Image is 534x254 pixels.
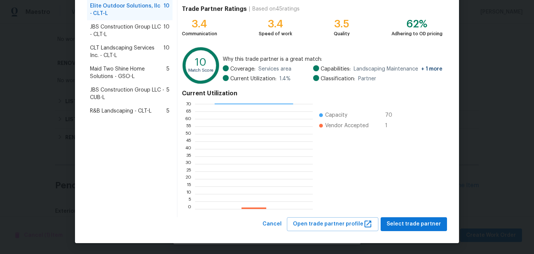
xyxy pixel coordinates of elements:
span: 70 [385,111,397,119]
text: 0 [188,207,191,211]
div: Communication [182,30,217,38]
text: 10 [186,192,191,196]
span: Why this trade partner is a great match: [223,56,442,63]
span: + 1 more [421,66,442,72]
span: Vendor Accepted [325,122,369,129]
span: 5 [166,107,169,115]
span: Partner [358,75,376,83]
text: 50 [185,132,191,136]
div: Speed of work [259,30,292,38]
span: 1 [385,122,397,129]
span: Landscaping Maintenance [354,65,442,73]
text: 30 [185,162,191,166]
span: Elite Outdoor Solutions, llc - CLT-L [90,2,163,17]
div: Adhering to OD pricing [391,30,442,38]
h4: Trade Partner Ratings [182,5,247,13]
text: 45 [186,139,191,144]
span: Capabilities: [321,65,351,73]
span: Services area [258,65,291,73]
span: Coverage: [230,65,255,73]
span: 1.4 % [279,75,291,83]
text: 60 [185,117,191,121]
div: 3.5 [334,20,350,28]
div: 62% [391,20,442,28]
span: 10 [163,23,169,38]
text: 10 [195,57,207,68]
button: Cancel [259,217,285,231]
button: Select trade partner [381,217,447,231]
span: CLT Landscaping Services Inc. - CLT-L [90,44,163,59]
div: | [247,5,252,13]
span: Cancel [262,219,282,229]
span: JBS Construction Group LLC - CLT-L [90,23,163,38]
text: 25 [186,169,191,174]
text: 55 [186,124,191,129]
span: 5 [166,65,169,80]
span: Select trade partner [387,219,441,229]
h4: Current Utilization [182,90,442,97]
text: 40 [185,147,191,151]
text: 65 [186,109,191,114]
span: Current Utilization: [230,75,276,83]
span: Capacity [325,111,347,119]
text: 35 [186,154,191,159]
button: Open trade partner profile [287,217,378,231]
span: JBS Construction Group LLC - CUB-L [90,86,166,101]
div: Based on 45 ratings [252,5,300,13]
div: Quality [334,30,350,38]
span: Maid Two Shine Home Solutions - GSO-L [90,65,166,80]
text: 5 [189,199,191,204]
span: 10 [163,44,169,59]
span: R&B Landscaping - CLT-L [90,107,151,115]
span: 5 [166,86,169,101]
text: 70 [186,102,191,106]
div: 3.4 [259,20,292,28]
text: Match Score [188,68,213,72]
span: 10 [163,2,169,17]
text: 15 [187,184,191,189]
text: 20 [185,177,191,181]
span: Open trade partner profile [293,219,372,229]
div: 3.4 [182,20,217,28]
span: Classification: [321,75,355,83]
